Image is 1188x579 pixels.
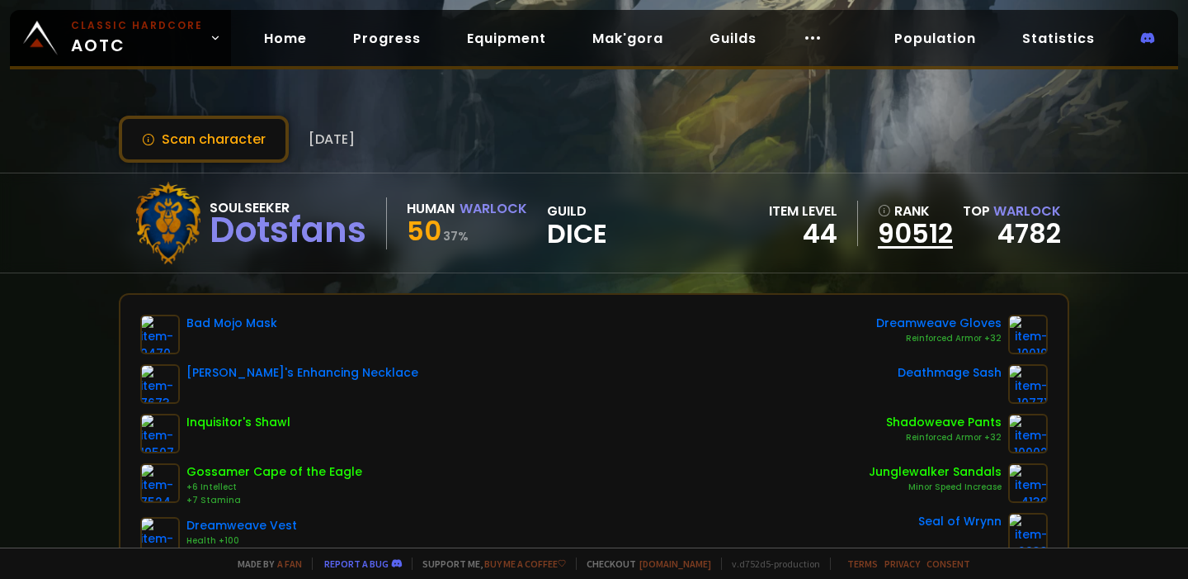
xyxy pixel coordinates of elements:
span: 50 [407,212,441,249]
img: item-2933 [1008,513,1048,553]
a: Home [251,21,320,55]
span: Warlock [993,202,1061,221]
div: Seal of Wrynn [918,513,1002,530]
small: Classic Hardcore [71,18,203,33]
span: AOTC [71,18,203,58]
img: item-9470 [140,315,180,354]
a: 90512 [878,221,953,246]
div: Warlock [460,198,527,219]
div: Bad Mojo Mask [186,315,277,332]
div: Junglewalker Sandals [869,463,1002,481]
span: Made by [228,558,302,570]
div: Dreamweave Gloves [876,315,1002,332]
a: Report a bug [324,558,389,570]
div: Minor Speed Increase [869,481,1002,494]
div: [PERSON_NAME]'s Enhancing Necklace [186,364,418,382]
button: Scan character [119,116,289,163]
div: rank [878,201,953,221]
a: Privacy [884,558,920,570]
a: Mak'gora [579,21,676,55]
div: +6 Intellect [186,481,362,494]
a: Progress [340,21,434,55]
img: item-7673 [140,364,180,404]
a: Statistics [1009,21,1108,55]
div: Human [407,198,455,219]
small: 37 % [443,228,469,244]
span: Support me, [412,558,566,570]
a: [DOMAIN_NAME] [639,558,711,570]
div: Dreamweave Vest [186,517,297,534]
img: item-7524 [140,463,180,503]
a: Guilds [696,21,770,55]
img: item-10019 [1008,315,1048,354]
img: item-4139 [1008,463,1048,503]
a: Equipment [454,21,559,55]
div: Dotsfans [210,218,366,243]
a: Consent [926,558,970,570]
div: Deathmage Sash [898,364,1002,382]
img: item-10021 [140,517,180,557]
div: item level [769,201,837,221]
a: a fan [277,558,302,570]
a: Population [881,21,989,55]
img: item-10771 [1008,364,1048,404]
div: Reinforced Armor +32 [886,431,1002,444]
div: guild [547,201,607,246]
div: Soulseeker [210,197,366,218]
div: Reinforced Armor +32 [876,332,1002,345]
div: +7 Stamina [186,494,362,507]
div: Health +100 [186,534,297,548]
div: Gossamer Cape of the Eagle [186,463,362,481]
div: Shadoweave Pants [886,414,1002,431]
span: v. d752d5 - production [721,558,820,570]
div: Inquisitor's Shawl [186,414,290,431]
a: 4782 [997,215,1061,252]
img: item-19507 [140,414,180,453]
a: Buy me a coffee [484,558,566,570]
a: Classic HardcoreAOTC [10,10,231,66]
span: Dice [547,221,607,246]
img: item-10002 [1008,414,1048,453]
div: Top [963,201,1061,221]
a: Terms [847,558,878,570]
span: Checkout [576,558,711,570]
span: [DATE] [309,129,355,149]
div: 44 [769,221,837,246]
